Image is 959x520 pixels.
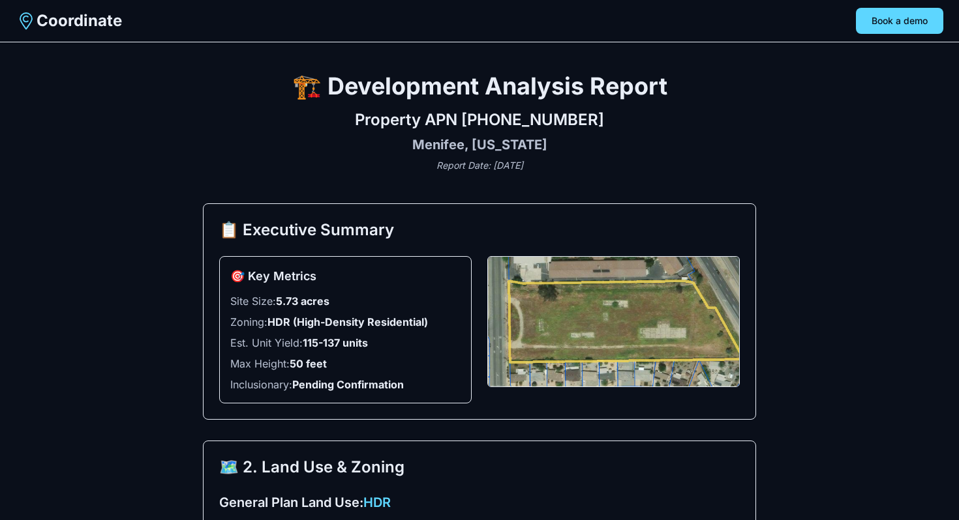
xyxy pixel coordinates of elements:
[856,8,943,34] button: Book a demo
[303,336,368,349] strong: 115-137 units
[487,256,740,387] img: Aerial view of property APN 336-060-019
[230,314,461,330] li: Zoning:
[230,293,461,309] li: Site Size:
[203,73,756,99] h1: 🏗️ Development Analysis Report
[292,378,404,391] strong: Pending Confirmation
[230,267,461,285] h3: 🎯 Key Metrics
[219,457,740,478] h2: 🗺️ 2. Land Use & Zoning
[363,495,391,510] span: HDR
[203,136,756,154] h3: Menifee, [US_STATE]
[290,357,327,370] strong: 50 feet
[16,10,122,31] a: Coordinate
[219,220,740,240] h2: 📋 Executive Summary
[276,295,329,308] strong: 5.73 acres
[230,377,461,392] li: Inclusionary:
[267,315,428,328] strong: HDR (High-Density Residential)
[203,159,756,172] p: Report Date: [DATE]
[203,109,756,130] h2: Property APN [PHONE_NUMBER]
[230,335,461,351] li: Est. Unit Yield:
[16,10,37,31] img: Coordinate
[37,10,122,31] span: Coordinate
[219,493,740,512] h3: General Plan Land Use:
[230,356,461,371] li: Max Height:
